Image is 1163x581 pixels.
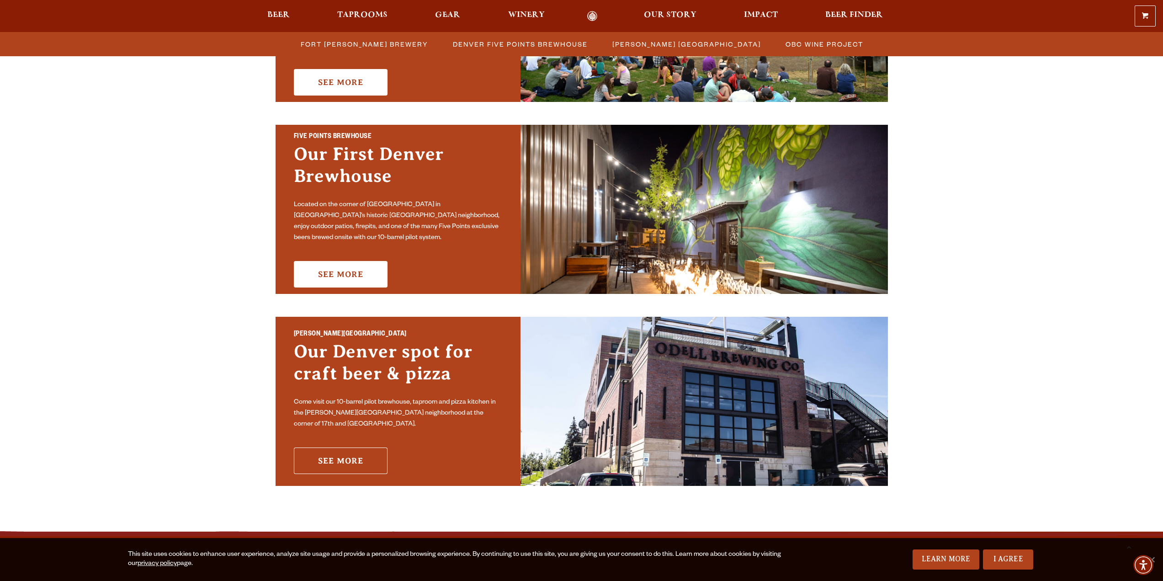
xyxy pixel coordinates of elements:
[331,11,393,21] a: Taprooms
[267,11,290,19] span: Beer
[138,560,177,568] a: privacy policy
[913,549,980,570] a: Learn More
[294,131,502,143] h2: Five Points Brewhouse
[612,37,761,51] span: [PERSON_NAME] [GEOGRAPHIC_DATA]
[1133,555,1153,575] div: Accessibility Menu
[738,11,784,21] a: Impact
[502,11,551,21] a: Winery
[744,11,778,19] span: Impact
[435,11,460,19] span: Gear
[786,37,863,51] span: OBC Wine Project
[294,143,502,196] h3: Our First Denver Brewhouse
[294,261,388,288] a: See More
[294,448,388,474] a: See More
[294,329,502,341] h2: [PERSON_NAME][GEOGRAPHIC_DATA]
[447,37,592,51] a: Denver Five Points Brewhouse
[520,125,888,294] img: Promo Card Aria Label'
[301,37,428,51] span: Fort [PERSON_NAME] Brewery
[520,317,888,486] img: Sloan’s Lake Brewhouse'
[607,37,765,51] a: [PERSON_NAME] [GEOGRAPHIC_DATA]
[644,11,696,19] span: Our Story
[983,549,1033,570] a: I Agree
[294,397,502,430] p: Come visit our 10-barrel pilot brewhouse, taproom and pizza kitchen in the [PERSON_NAME][GEOGRAPH...
[128,550,798,569] div: This site uses cookies to enhance user experience, analyze site usage and provide a personalized ...
[1117,535,1140,558] a: Scroll to top
[825,11,883,19] span: Beer Finder
[337,11,388,19] span: Taprooms
[429,11,466,21] a: Gear
[294,341,502,394] h3: Our Denver spot for craft beer & pizza
[261,11,296,21] a: Beer
[638,11,702,21] a: Our Story
[294,69,388,96] a: See More
[295,37,433,51] a: Fort [PERSON_NAME] Brewery
[294,200,502,244] p: Located on the corner of [GEOGRAPHIC_DATA] in [GEOGRAPHIC_DATA]’s historic [GEOGRAPHIC_DATA] neig...
[780,37,868,51] a: OBC Wine Project
[819,11,889,21] a: Beer Finder
[575,11,610,21] a: Odell Home
[508,11,545,19] span: Winery
[453,37,588,51] span: Denver Five Points Brewhouse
